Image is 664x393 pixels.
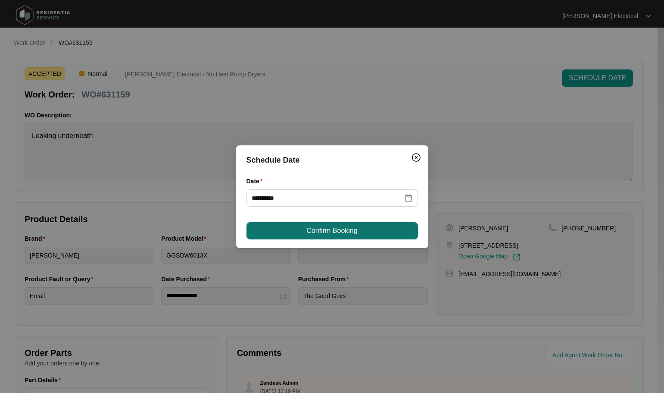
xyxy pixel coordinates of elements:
span: Confirm Booking [306,226,357,236]
label: Date [246,177,266,185]
input: Date [252,193,402,203]
button: Close [409,151,423,164]
button: Confirm Booking [246,222,418,239]
div: Schedule Date [246,154,418,166]
img: closeCircle [411,152,421,163]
